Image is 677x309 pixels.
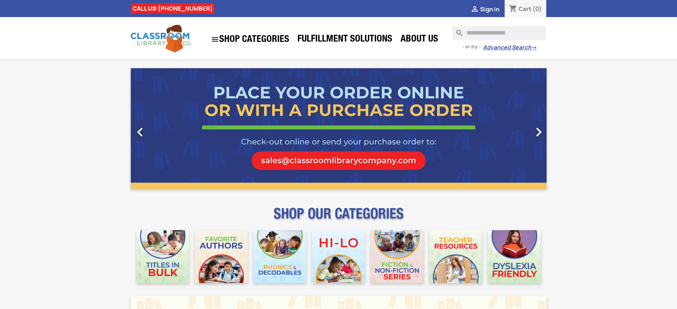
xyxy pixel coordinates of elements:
a: About Us [397,33,442,47]
a: Advanced Search→ [483,44,537,51]
i: shopping_cart [509,5,517,13]
span: (0) [532,5,542,13]
img: CLC_Fiction_Nonfiction_Mobile.jpg [371,230,424,283]
i: search [452,26,461,34]
img: Classroom Library Company [131,25,191,52]
div: CALL US: [131,3,214,14]
a:  Sign in [471,5,499,13]
ul: Carousel container [131,68,547,189]
a: Previous [131,68,193,189]
img: CLC_Phonics_And_Decodables_Mobile.jpg [253,230,306,283]
img: CLC_HiLo_Mobile.jpg [312,230,365,283]
a: SHOP CATEGORIES [207,32,293,47]
span: - or try - [462,43,483,50]
a: [PHONE_NUMBER] [158,5,213,12]
i:  [530,123,548,141]
input: Search [452,26,546,40]
img: CLC_Teacher_Resources_Mobile.jpg [429,230,482,283]
span: Sign in [480,5,499,13]
img: CLC_Favorite_Authors_Mobile.jpg [195,230,248,283]
span: Cart [519,5,531,13]
img: CLC_Bulk_Mobile.jpg [136,230,189,283]
a: Next [484,68,547,189]
i:  [471,5,479,14]
i:  [211,35,219,44]
i:  [131,123,149,141]
a: Fulfillment Solutions [294,33,396,47]
img: CLC_Dyslexia_Mobile.jpg [488,230,541,283]
p: SHOP OUR CATEGORIES [131,212,547,224]
span: → [531,44,537,51]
